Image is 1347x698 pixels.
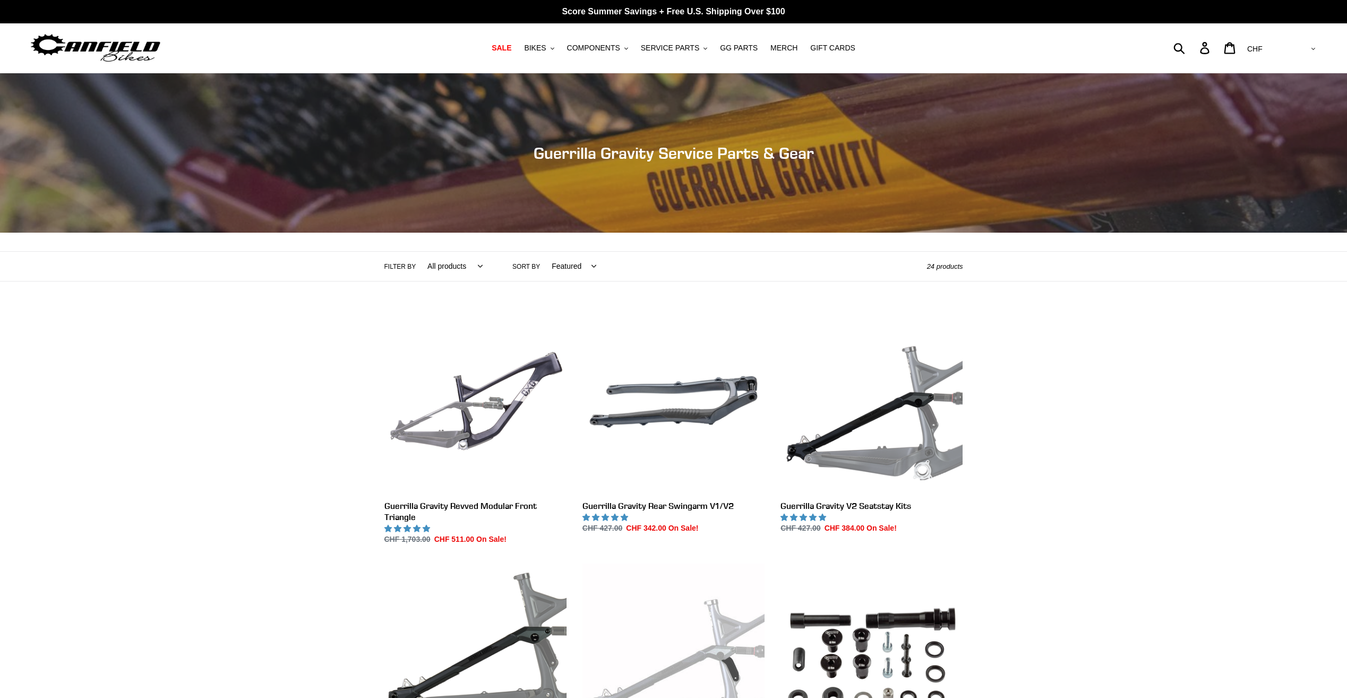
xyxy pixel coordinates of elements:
span: GG PARTS [720,44,758,53]
input: Search [1179,36,1206,59]
span: 24 products [927,262,963,270]
span: COMPONENTS [567,44,620,53]
span: SERVICE PARTS [641,44,699,53]
a: SALE [486,41,517,55]
span: Guerrilla Gravity Service Parts & Gear [534,143,814,163]
a: MERCH [765,41,803,55]
img: Canfield Bikes [29,31,162,65]
button: COMPONENTS [562,41,633,55]
a: GIFT CARDS [805,41,861,55]
span: GIFT CARDS [810,44,855,53]
label: Filter by [384,262,416,271]
button: BIKES [519,41,559,55]
button: SERVICE PARTS [636,41,713,55]
span: MERCH [770,44,797,53]
label: Sort by [512,262,540,271]
a: GG PARTS [715,41,763,55]
span: BIKES [524,44,546,53]
span: SALE [492,44,511,53]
